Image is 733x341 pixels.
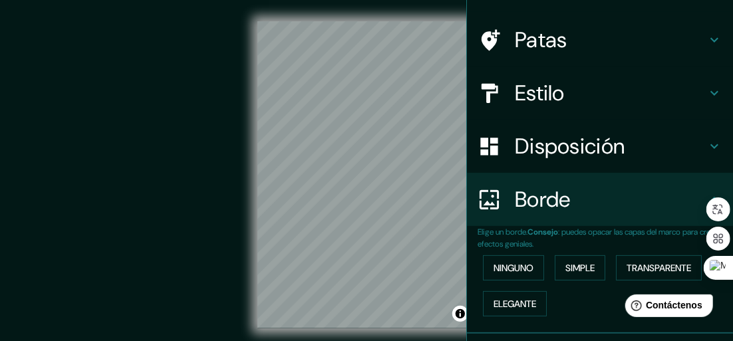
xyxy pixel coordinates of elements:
[257,21,475,328] canvas: Mapa
[615,289,718,326] iframe: Lanzador de widgets de ayuda
[555,255,605,281] button: Simple
[452,306,468,322] button: Activar o desactivar atribución
[515,132,625,160] font: Disposición
[494,262,533,274] font: Ninguno
[494,298,536,310] font: Elegante
[515,26,567,54] font: Patas
[527,227,558,237] font: Consejo
[467,66,733,120] div: Estilo
[478,227,717,249] font: : puedes opacar las capas del marco para crear efectos geniales.
[515,185,571,213] font: Borde
[616,255,702,281] button: Transparente
[627,262,691,274] font: Transparente
[478,227,527,237] font: Elige un borde.
[467,13,733,66] div: Patas
[483,255,544,281] button: Ninguno
[565,262,595,274] font: Simple
[467,173,733,226] div: Borde
[467,120,733,173] div: Disposición
[515,79,565,107] font: Estilo
[483,291,547,316] button: Elegante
